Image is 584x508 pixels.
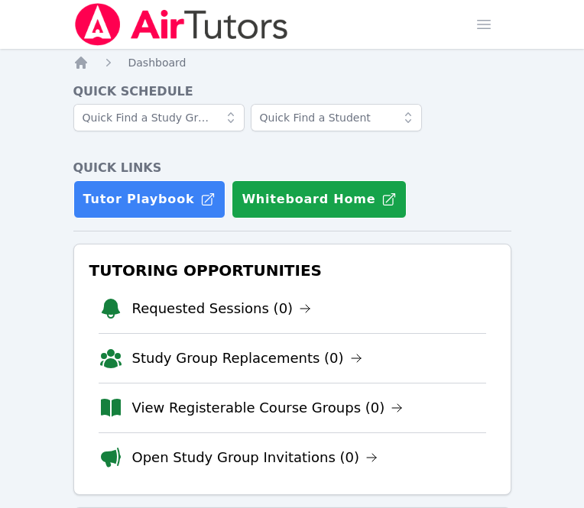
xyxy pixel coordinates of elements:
a: Study Group Replacements (0) [132,348,362,369]
a: Requested Sessions (0) [132,298,312,319]
h4: Quick Links [73,159,511,177]
span: Dashboard [128,57,187,69]
input: Quick Find a Study Group [73,104,245,131]
h3: Tutoring Opportunities [86,257,498,284]
a: Dashboard [128,55,187,70]
a: Open Study Group Invitations (0) [132,447,378,468]
img: Air Tutors [73,3,290,46]
button: Whiteboard Home [232,180,407,218]
nav: Breadcrumb [73,55,511,70]
input: Quick Find a Student [251,104,422,131]
h4: Quick Schedule [73,83,511,101]
a: View Registerable Course Groups (0) [132,397,404,419]
a: Tutor Playbook [73,180,226,218]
